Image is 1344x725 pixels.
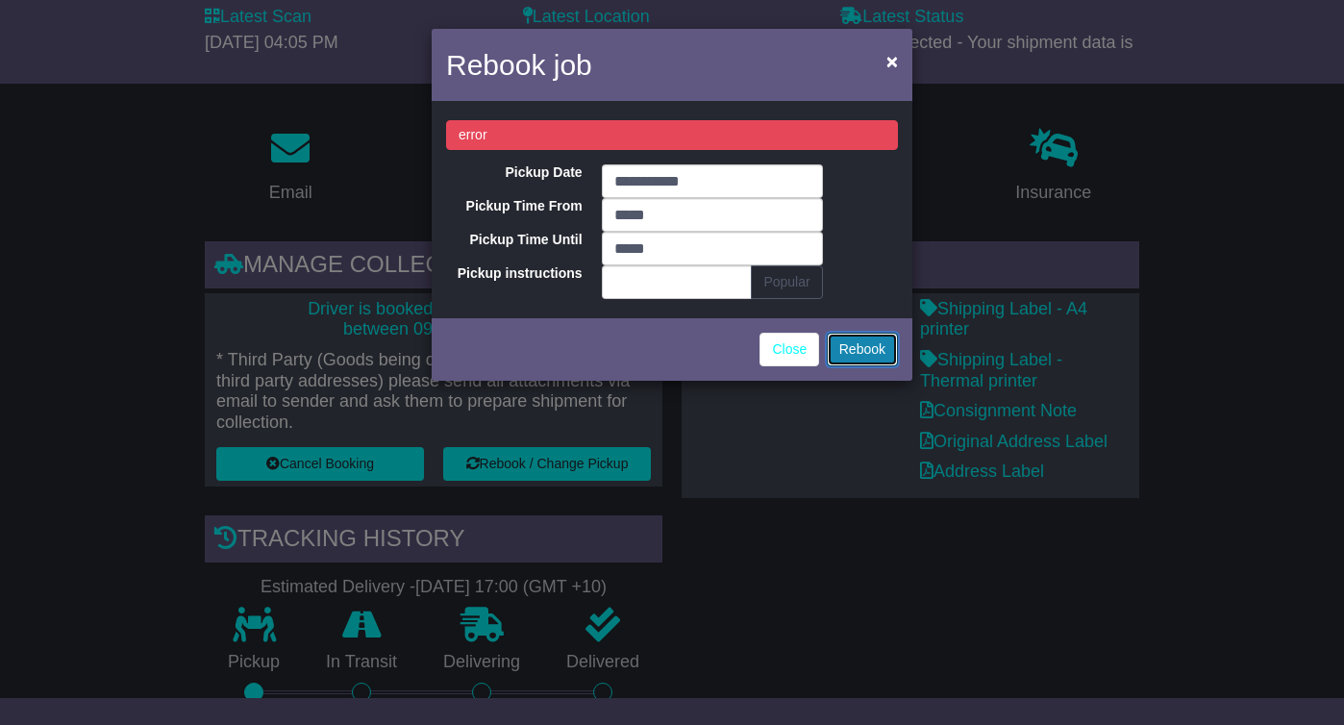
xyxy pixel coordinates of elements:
[446,43,592,87] h4: Rebook job
[886,50,898,72] span: ×
[877,41,908,81] button: Close
[432,232,592,248] label: Pickup Time Until
[432,198,592,214] label: Pickup Time From
[827,333,898,366] button: Rebook
[432,164,592,181] label: Pickup Date
[759,333,819,366] a: Close
[751,265,822,299] button: Popular
[432,265,592,282] label: Pickup instructions
[446,120,898,150] p: error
